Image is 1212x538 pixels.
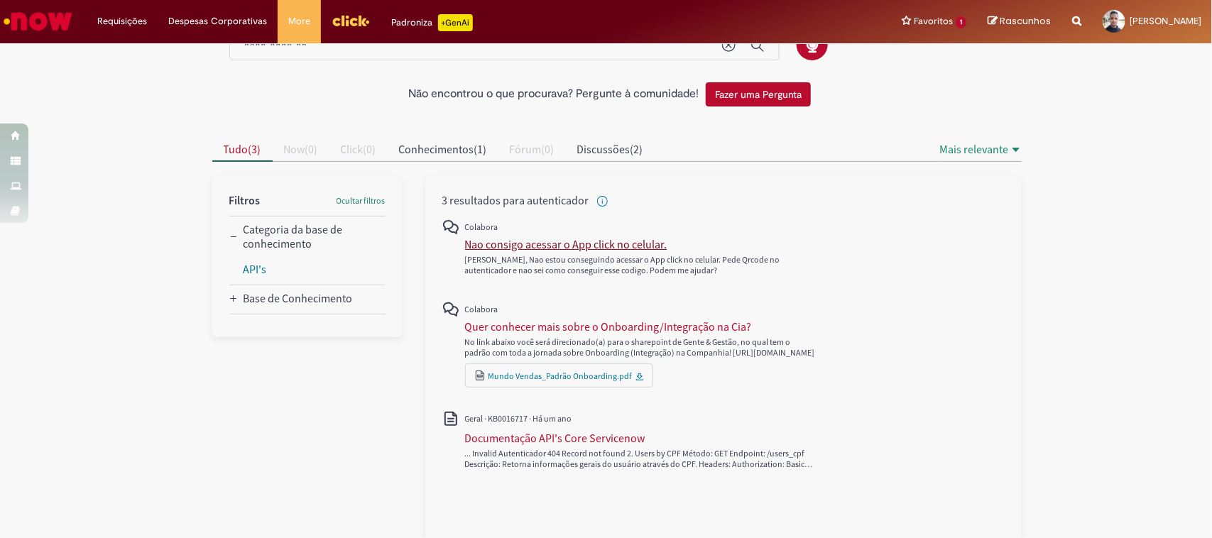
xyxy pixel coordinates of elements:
[988,15,1051,28] a: Rascunhos
[97,14,147,28] span: Requisições
[168,14,267,28] span: Despesas Corporativas
[391,14,473,31] div: Padroniza
[706,82,811,106] button: Fazer uma Pergunta
[408,88,699,101] h2: Não encontrou o que procurava? Pergunte à comunidade!
[914,14,953,28] span: Favoritos
[1130,15,1201,27] span: [PERSON_NAME]
[288,14,310,28] span: More
[332,10,370,31] img: click_logo_yellow_360x200.png
[438,14,473,31] p: +GenAi
[1,7,75,35] img: ServiceNow
[1000,14,1051,28] span: Rascunhos
[956,16,966,28] span: 1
